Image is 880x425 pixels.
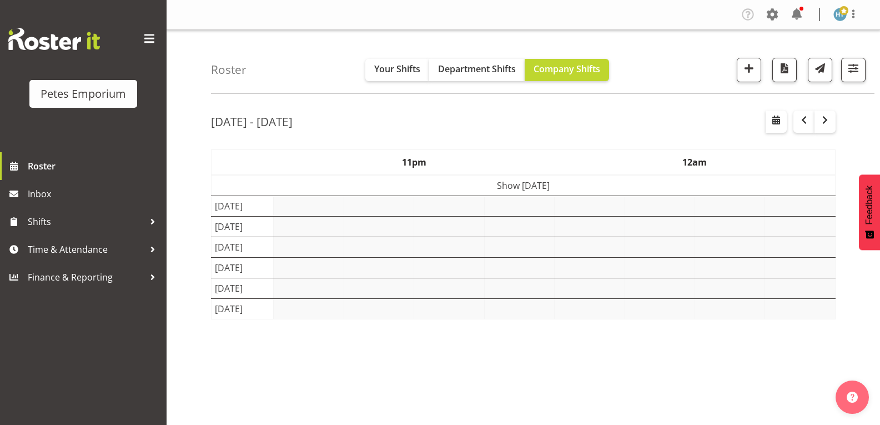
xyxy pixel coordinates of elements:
button: Select a specific date within the roster. [766,111,787,133]
span: Shifts [28,213,144,230]
span: Feedback [864,186,874,224]
span: Inbox [28,186,161,202]
button: Send a list of all shifts for the selected filtered period to all rostered employees. [808,58,832,82]
img: Rosterit website logo [8,28,100,50]
th: 11pm [274,149,555,175]
th: 12am [555,149,836,175]
td: Show [DATE] [212,175,836,196]
td: [DATE] [212,257,274,278]
h4: Roster [211,63,247,76]
td: [DATE] [212,278,274,298]
div: Petes Emporium [41,86,126,102]
td: [DATE] [212,298,274,319]
button: Filter Shifts [841,58,866,82]
td: [DATE] [212,237,274,257]
img: help-xxl-2.png [847,392,858,403]
button: Your Shifts [365,59,429,81]
span: Department Shifts [438,63,516,75]
td: [DATE] [212,196,274,216]
button: Company Shifts [525,59,609,81]
button: Download a PDF of the roster according to the set date range. [772,58,797,82]
span: Your Shifts [374,63,420,75]
span: Roster [28,158,161,174]
span: Company Shifts [534,63,600,75]
img: helena-tomlin701.jpg [833,8,847,21]
span: Time & Attendance [28,241,144,258]
button: Feedback - Show survey [859,174,880,250]
h2: [DATE] - [DATE] [211,114,293,129]
span: Finance & Reporting [28,269,144,286]
td: [DATE] [212,216,274,237]
button: Add a new shift [737,58,761,82]
button: Department Shifts [429,59,525,81]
